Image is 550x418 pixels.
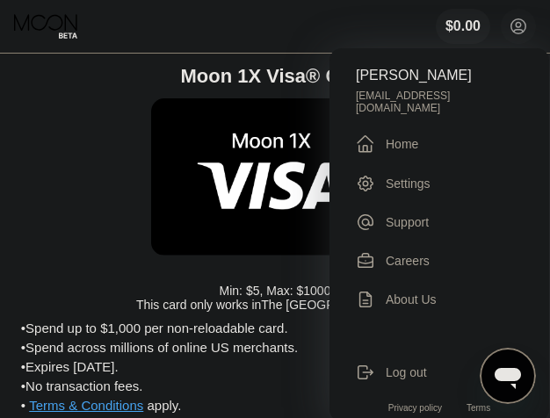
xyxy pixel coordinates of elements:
div: Terms [467,403,490,413]
div: This card only works in The [GEOGRAPHIC_DATA] [136,298,414,312]
div: • Expires [DATE]. [21,359,529,374]
div: Settings [386,177,431,191]
div: • Spend across millions of online US merchants. [21,340,529,355]
div: Privacy policy [388,403,442,413]
div: Terms & Conditions [29,398,143,417]
div: $0.00 [445,18,481,34]
iframe: Button to launch messaging window [480,348,536,404]
div: [EMAIL_ADDRESS][DOMAIN_NAME] [356,90,523,114]
div: Log out [386,365,427,379]
div: Support [386,215,429,229]
div: • apply . [21,398,529,417]
div: Careers [386,254,430,268]
div:  [356,133,375,155]
div: • Spend up to $1,000 per non-reloadable card. [21,321,529,335]
span: Terms & Conditions [29,398,143,413]
div: About Us [356,290,523,309]
div: [PERSON_NAME] [356,68,523,83]
div: Moon 1X Visa® Card [21,65,529,88]
div: Home [386,137,418,151]
div: $0.00 [436,9,490,44]
div: About Us [386,292,437,306]
div: Careers [356,251,523,270]
div: • No transaction fees. [21,378,529,393]
div: Settings [356,174,523,193]
div: Support [356,213,523,232]
div: Home [356,133,523,155]
div: Log out [356,363,523,382]
div: Min: $ 5 , Max: $ 1000 [220,284,331,298]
